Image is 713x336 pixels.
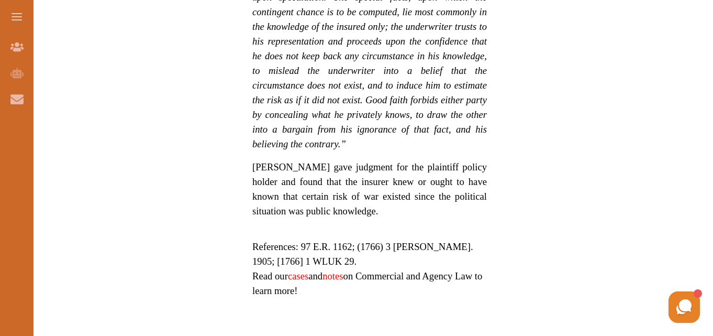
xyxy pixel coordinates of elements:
[288,270,308,281] a: cases
[252,161,487,216] span: [PERSON_NAME] gave judgment for the plaintiff policy holder and found that the insurer knew or ou...
[322,270,343,281] a: notes
[462,289,703,326] iframe: HelpCrunch
[252,270,482,296] span: Read our and on Commercial and Agency Law to learn more!
[252,241,473,267] span: References: 97 E.R. 1162; (1766) 3 [PERSON_NAME]. 1905; [1766] 1 WLUK 29.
